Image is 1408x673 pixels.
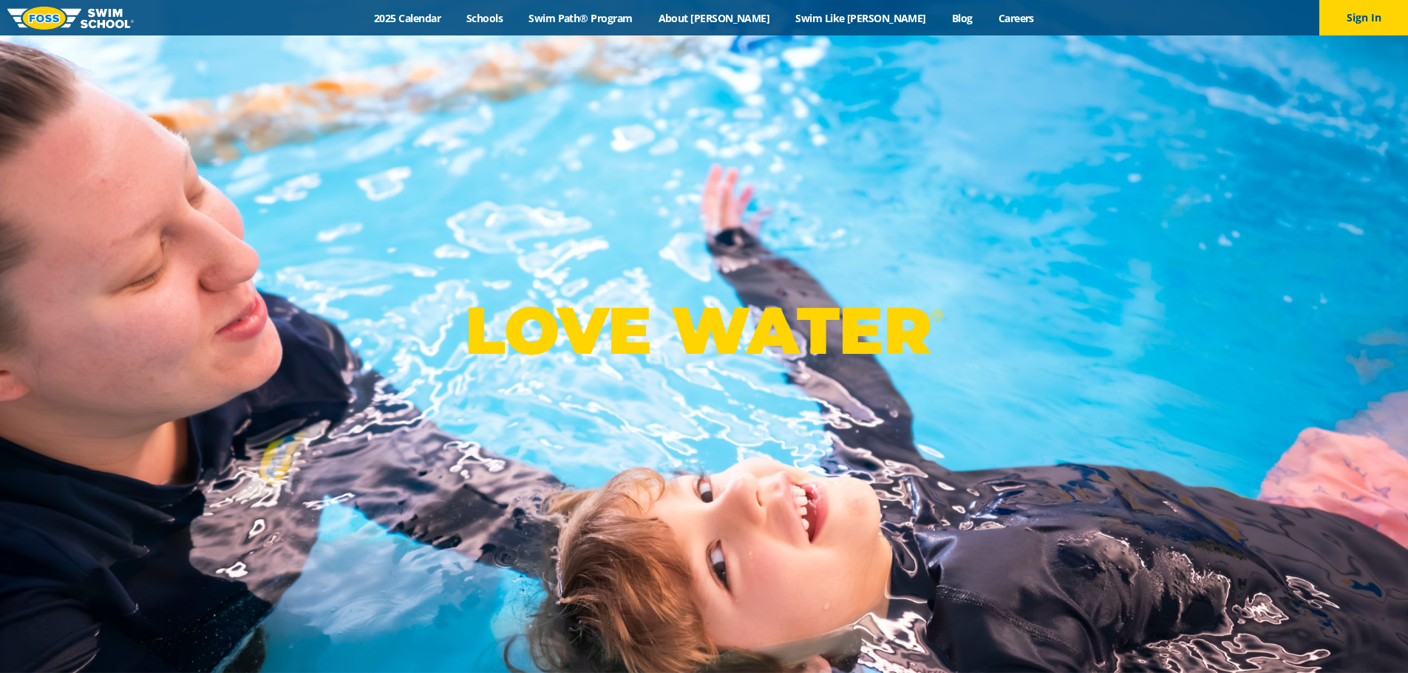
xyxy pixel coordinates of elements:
[645,11,783,25] a: About [PERSON_NAME]
[516,11,645,25] a: Swim Path® Program
[7,7,134,30] img: FOSS Swim School Logo
[454,11,516,25] a: Schools
[939,11,985,25] a: Blog
[783,11,939,25] a: Swim Like [PERSON_NAME]
[465,291,943,370] p: LOVE WATER
[985,11,1047,25] a: Careers
[931,306,943,324] sup: ®
[361,11,454,25] a: 2025 Calendar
